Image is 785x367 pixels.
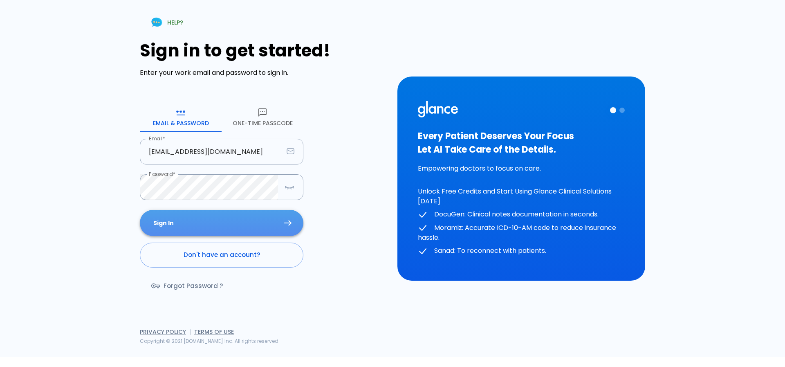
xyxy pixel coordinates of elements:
[418,187,625,206] p: Unlock Free Credits and Start Using Glance Clinical Solutions [DATE]
[189,328,191,336] span: |
[222,103,303,132] button: One-Time Passcode
[140,139,283,164] input: dr.ahmed@clinic.com
[140,328,186,336] a: Privacy Policy
[418,223,625,243] p: Moramiz: Accurate ICD-10-AM code to reduce insurance hassle.
[418,164,625,173] p: Empowering doctors to focus on care.
[418,129,625,156] h3: Every Patient Deserves Your Focus Let AI Take Care of the Details.
[140,41,388,61] h1: Sign in to get started!
[150,15,164,29] img: Chat Support
[140,103,222,132] button: Email & Password
[140,12,193,33] a: HELP?
[140,210,303,236] button: Sign In
[140,68,388,78] p: Enter your work email and password to sign in.
[194,328,234,336] a: Terms of Use
[140,274,236,298] a: Forgot Password ?
[418,246,625,256] p: Sanad: To reconnect with patients.
[140,338,280,344] span: Copyright © 2021 [DOMAIN_NAME] Inc. All rights reserved.
[418,209,625,220] p: DocuGen: Clinical notes documentation in seconds.
[140,243,303,267] a: Don't have an account?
